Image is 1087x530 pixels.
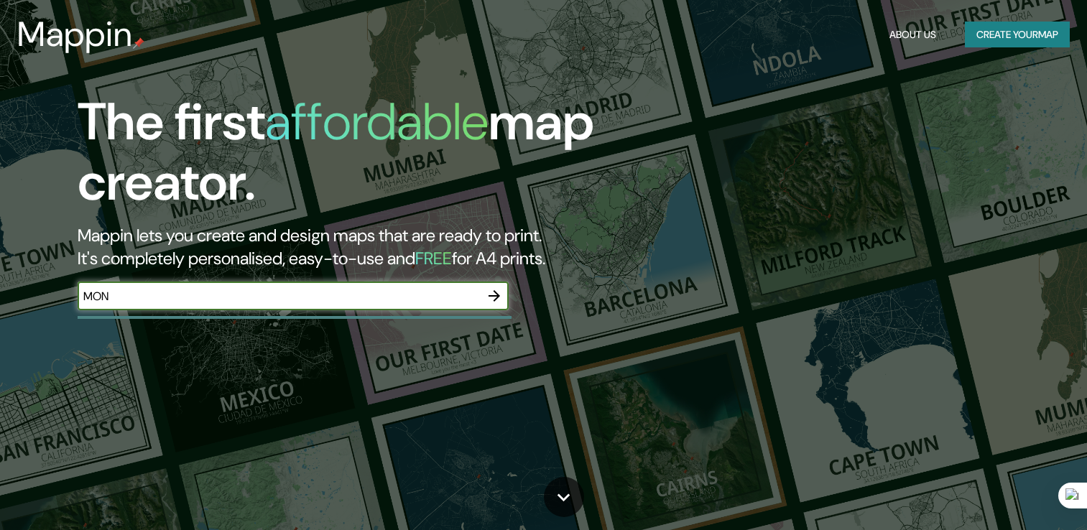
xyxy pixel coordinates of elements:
[78,224,621,270] h2: Mappin lets you create and design maps that are ready to print. It's completely personalised, eas...
[78,288,480,304] input: Choose your favourite place
[17,14,133,55] h3: Mappin
[884,22,942,48] button: About Us
[265,88,489,155] h1: affordable
[965,22,1070,48] button: Create yourmap
[78,92,621,224] h1: The first map creator.
[415,247,452,269] h5: FREE
[959,474,1071,514] iframe: Help widget launcher
[133,37,144,49] img: mappin-pin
